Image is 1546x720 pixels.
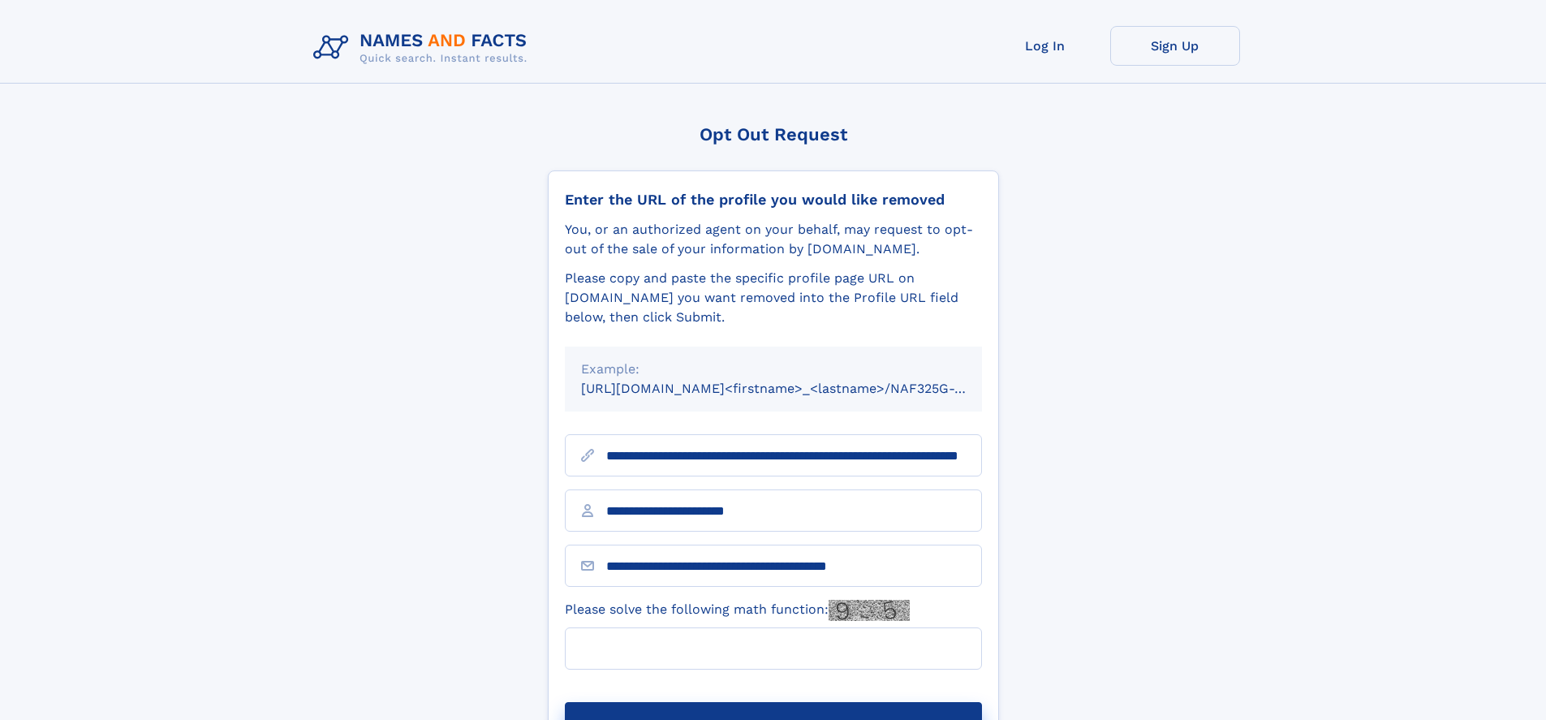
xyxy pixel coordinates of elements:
a: Log In [980,26,1110,66]
div: You, or an authorized agent on your behalf, may request to opt-out of the sale of your informatio... [565,220,982,259]
div: Example: [581,360,966,379]
div: Enter the URL of the profile you would like removed [565,191,982,209]
a: Sign Up [1110,26,1240,66]
label: Please solve the following math function: [565,600,910,621]
img: Logo Names and Facts [307,26,540,70]
div: Opt Out Request [548,124,999,144]
div: Please copy and paste the specific profile page URL on [DOMAIN_NAME] you want removed into the Pr... [565,269,982,327]
small: [URL][DOMAIN_NAME]<firstname>_<lastname>/NAF325G-xxxxxxxx [581,381,1013,396]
